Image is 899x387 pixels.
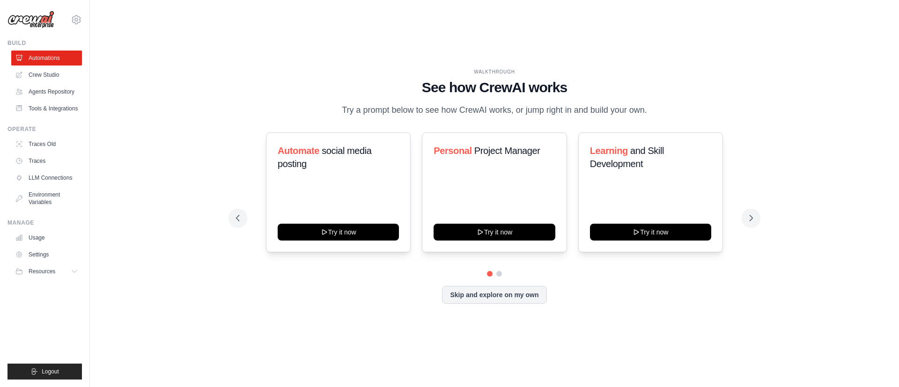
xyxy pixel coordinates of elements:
[337,103,652,117] p: Try a prompt below to see how CrewAI works, or jump right in and build your own.
[11,51,82,66] a: Automations
[278,146,319,156] span: Automate
[42,368,59,375] span: Logout
[11,67,82,82] a: Crew Studio
[590,224,711,241] button: Try it now
[7,125,82,133] div: Operate
[11,247,82,262] a: Settings
[11,170,82,185] a: LLM Connections
[474,146,540,156] span: Project Manager
[11,153,82,168] a: Traces
[11,137,82,152] a: Traces Old
[11,187,82,210] a: Environment Variables
[11,264,82,279] button: Resources
[11,84,82,99] a: Agents Repository
[590,146,628,156] span: Learning
[442,286,546,304] button: Skip and explore on my own
[7,364,82,380] button: Logout
[7,11,54,29] img: Logo
[236,79,753,96] h1: See how CrewAI works
[7,39,82,47] div: Build
[434,224,555,241] button: Try it now
[434,146,472,156] span: Personal
[11,101,82,116] a: Tools & Integrations
[278,224,399,241] button: Try it now
[11,230,82,245] a: Usage
[29,268,55,275] span: Resources
[278,146,372,169] span: social media posting
[7,219,82,226] div: Manage
[590,146,664,169] span: and Skill Development
[236,68,753,75] div: WALKTHROUGH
